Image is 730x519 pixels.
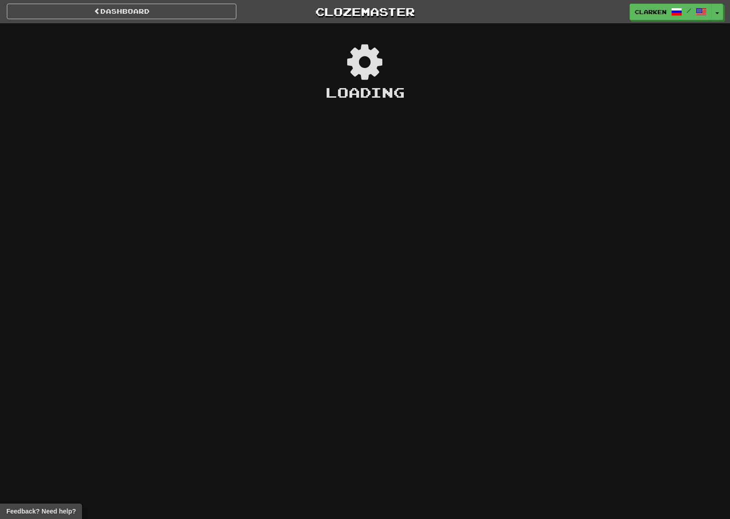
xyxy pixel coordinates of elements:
[635,8,667,16] span: clarken
[687,7,691,14] span: /
[7,4,236,19] a: Dashboard
[630,4,712,20] a: clarken /
[250,4,480,20] a: Clozemaster
[6,507,76,516] span: Open feedback widget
